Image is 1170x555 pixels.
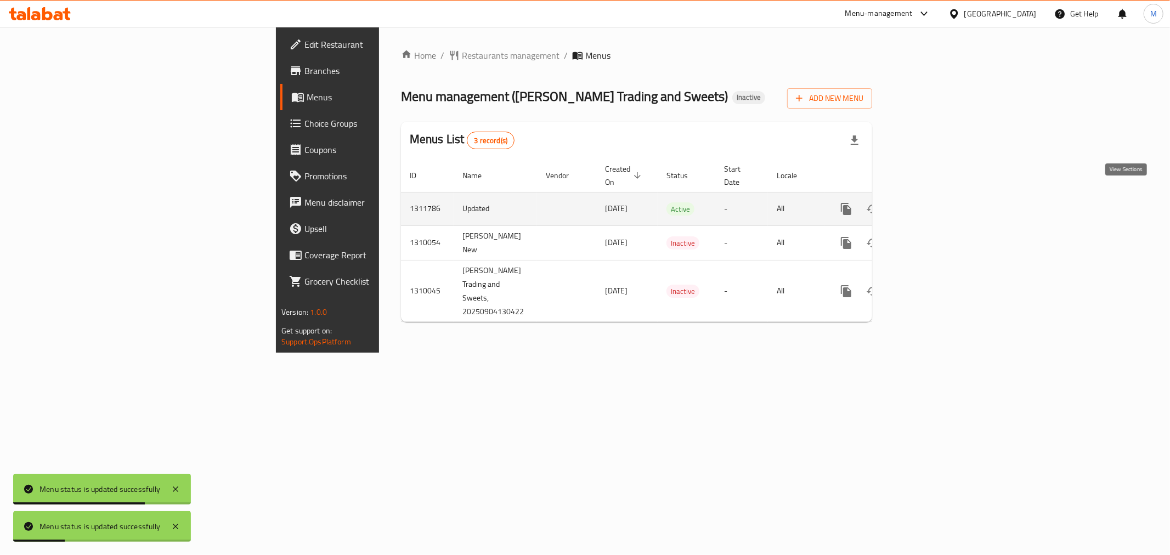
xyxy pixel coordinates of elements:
span: Coupons [304,143,462,156]
span: Edit Restaurant [304,38,462,51]
a: Menus [280,84,471,110]
a: Upsell [280,216,471,242]
span: Active [666,203,694,216]
span: Menus [307,90,462,104]
span: Branches [304,64,462,77]
span: Menu disclaimer [304,196,462,209]
td: - [715,260,768,322]
span: Locale [777,169,811,182]
td: Updated [454,192,537,225]
span: [DATE] [605,201,628,216]
td: All [768,260,824,322]
div: Inactive [666,236,699,250]
span: Version: [281,305,308,319]
span: Add New Menu [796,92,863,105]
span: Coverage Report [304,248,462,262]
div: Inactive [732,91,765,104]
span: Menu management ( [PERSON_NAME] Trading and Sweets ) [401,84,728,109]
a: Coverage Report [280,242,471,268]
a: Menu disclaimer [280,189,471,216]
td: [PERSON_NAME] Trading and Sweets, 20250904130422 [454,260,537,322]
span: Menus [585,49,611,62]
li: / [564,49,568,62]
a: Choice Groups [280,110,471,137]
nav: breadcrumb [401,49,872,62]
div: [GEOGRAPHIC_DATA] [964,8,1037,20]
span: 1.0.0 [310,305,327,319]
h2: Menus List [410,131,515,149]
th: Actions [824,159,947,192]
span: 3 record(s) [467,135,514,146]
span: [DATE] [605,235,628,250]
span: Restaurants management [462,49,559,62]
span: Inactive [666,285,699,298]
span: Inactive [666,237,699,250]
span: Upsell [304,222,462,235]
span: ID [410,169,431,182]
button: more [833,230,860,256]
div: Total records count [467,132,515,149]
button: more [833,196,860,222]
td: All [768,192,824,225]
a: Promotions [280,163,471,189]
a: Support.OpsPlatform [281,335,351,349]
span: Grocery Checklist [304,275,462,288]
span: Get support on: [281,324,332,338]
div: Menu status is updated successfully [39,483,160,495]
button: Change Status [860,196,886,222]
td: - [715,192,768,225]
span: Promotions [304,169,462,183]
span: Created On [605,162,645,189]
span: Inactive [732,93,765,102]
span: Name [462,169,496,182]
a: Grocery Checklist [280,268,471,295]
button: more [833,278,860,304]
a: Edit Restaurant [280,31,471,58]
a: Coupons [280,137,471,163]
a: Branches [280,58,471,84]
a: Restaurants management [449,49,559,62]
div: Menu-management [845,7,913,20]
div: Menu status is updated successfully [39,520,160,533]
td: - [715,225,768,260]
button: Change Status [860,230,886,256]
span: Start Date [724,162,755,189]
td: [PERSON_NAME] New [454,225,537,260]
span: Status [666,169,702,182]
span: [DATE] [605,284,628,298]
span: M [1150,8,1157,20]
button: Add New Menu [787,88,872,109]
table: enhanced table [401,159,947,322]
span: Vendor [546,169,583,182]
span: Choice Groups [304,117,462,130]
button: Change Status [860,278,886,304]
td: All [768,225,824,260]
div: Active [666,202,694,216]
